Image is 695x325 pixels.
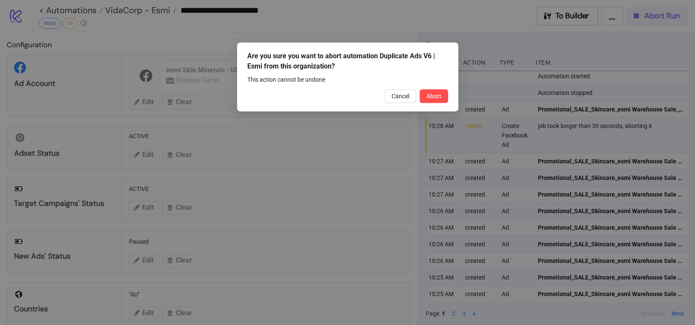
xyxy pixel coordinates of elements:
div: This action cannot be undone [247,75,448,84]
button: Cancel [385,89,416,103]
span: Cancel [392,93,409,100]
button: Abort [420,89,448,103]
span: Abort [426,93,441,100]
div: Are you sure you want to abort automation Duplicate Ads V6 | Esmi from this organization? [247,51,448,71]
